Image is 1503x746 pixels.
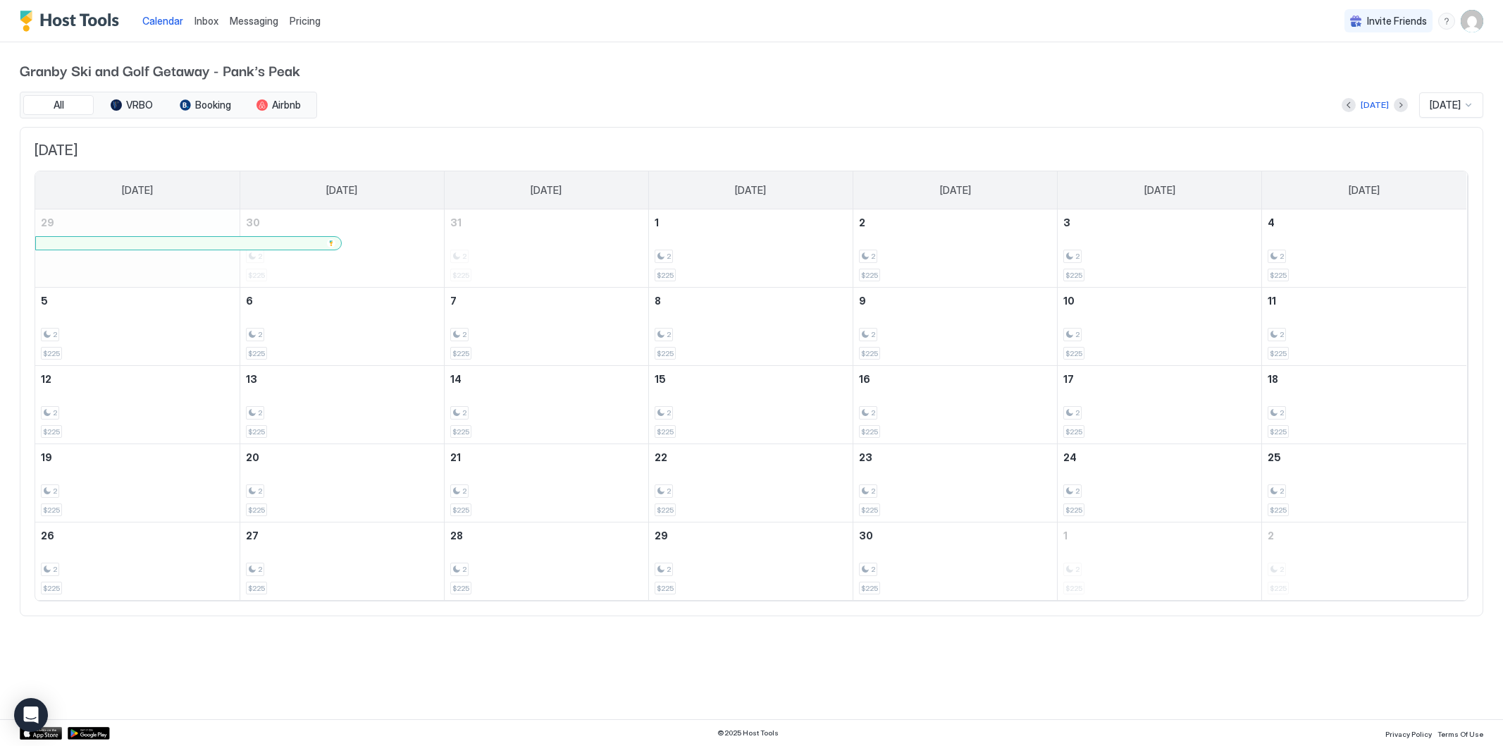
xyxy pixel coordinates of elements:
a: April 27, 2026 [240,522,444,549]
span: VRBO [126,99,153,111]
td: April 7, 2026 [444,288,648,366]
span: 4 [1268,216,1275,228]
span: 2 [462,408,466,417]
span: [DATE] [326,184,357,197]
span: 2 [871,330,875,339]
a: Wednesday [721,171,780,209]
span: $225 [861,584,878,593]
a: April 23, 2026 [853,444,1057,470]
a: April 10, 2026 [1058,288,1261,314]
span: 2 [667,252,671,261]
span: $225 [43,427,60,436]
span: 29 [655,530,668,542]
span: $225 [657,427,674,436]
span: $225 [1270,427,1287,436]
td: April 20, 2026 [240,444,444,522]
td: April 27, 2026 [240,522,444,601]
span: $225 [1270,271,1287,280]
a: April 8, 2026 [649,288,853,314]
span: $225 [657,349,674,358]
span: Invite Friends [1367,15,1427,27]
a: Thursday [926,171,985,209]
span: 2 [258,565,262,574]
a: Host Tools Logo [20,11,125,32]
span: 2 [667,330,671,339]
a: Saturday [1335,171,1394,209]
a: Messaging [230,13,278,28]
span: $225 [1270,506,1287,515]
span: [DATE] [122,184,153,197]
span: $225 [43,584,60,593]
td: April 24, 2026 [1058,444,1262,522]
span: 2 [667,565,671,574]
button: Booking [170,95,240,115]
td: April 2, 2026 [853,209,1058,288]
td: March 30, 2026 [240,209,444,288]
a: May 1, 2026 [1058,522,1261,549]
span: $225 [452,349,469,358]
span: [DATE] [531,184,562,197]
span: 2 [462,487,466,496]
span: 13 [246,373,257,385]
span: 3 [1063,216,1070,228]
span: 2 [462,330,466,339]
td: May 1, 2026 [1058,522,1262,601]
td: April 8, 2026 [648,288,853,366]
span: 2 [871,408,875,417]
a: April 18, 2026 [1262,366,1466,392]
span: 1 [1063,530,1068,542]
span: $225 [43,506,60,515]
span: Pricing [290,15,321,27]
span: 17 [1063,373,1074,385]
td: April 17, 2026 [1058,366,1262,444]
span: [DATE] [35,142,1468,159]
td: April 29, 2026 [648,522,853,601]
span: [DATE] [1349,184,1380,197]
span: Terms Of Use [1437,730,1483,738]
span: 2 [258,408,262,417]
span: $225 [1065,349,1082,358]
span: $225 [1065,271,1082,280]
a: April 17, 2026 [1058,366,1261,392]
span: 28 [450,530,463,542]
span: 2 [53,408,57,417]
span: Airbnb [272,99,301,111]
td: April 12, 2026 [35,366,240,444]
span: 21 [450,451,461,463]
td: April 3, 2026 [1058,209,1262,288]
span: $225 [657,271,674,280]
span: 2 [53,565,57,574]
span: 29 [41,216,54,228]
td: May 2, 2026 [1262,522,1466,601]
td: April 14, 2026 [444,366,648,444]
span: $225 [248,506,265,515]
span: 2 [1280,252,1284,261]
span: $225 [861,271,878,280]
span: $225 [452,584,469,593]
span: 2 [1280,487,1284,496]
span: 2 [1280,408,1284,417]
a: Calendar [142,13,183,28]
span: $225 [452,506,469,515]
span: Messaging [230,15,278,27]
span: 2 [667,487,671,496]
button: VRBO [97,95,167,115]
span: $225 [248,584,265,593]
span: 10 [1063,295,1075,307]
td: April 10, 2026 [1058,288,1262,366]
span: 5 [41,295,48,307]
a: April 29, 2026 [649,522,853,549]
a: Google Play Store [68,727,110,740]
span: 20 [246,451,259,463]
a: Privacy Policy [1385,726,1432,740]
span: 11 [1268,295,1276,307]
span: 2 [1075,252,1080,261]
td: April 4, 2026 [1262,209,1466,288]
span: 2 [871,252,875,261]
a: April 4, 2026 [1262,209,1466,236]
span: $225 [452,427,469,436]
a: May 2, 2026 [1262,522,1466,549]
span: $225 [861,427,878,436]
div: Open Intercom Messenger [14,698,48,732]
